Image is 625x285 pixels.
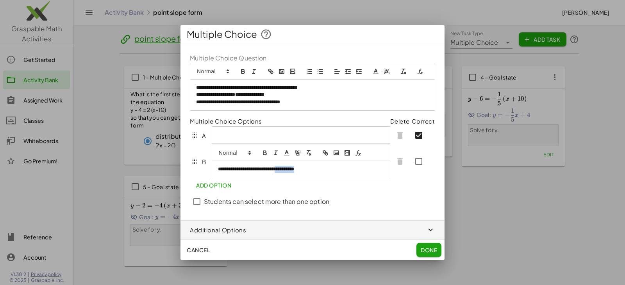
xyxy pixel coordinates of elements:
[398,67,409,76] button: clean
[303,148,314,158] button: clean
[196,182,231,189] span: Add Option
[259,148,270,158] button: bold
[199,158,209,165] span: B
[248,67,259,76] button: italic
[354,67,364,76] button: indent: +1
[190,178,237,192] button: Add Option
[187,246,210,253] span: Cancel
[204,192,329,211] label: Students can select more than one option
[343,67,354,76] button: indent: -1
[315,67,326,76] button: list: bullet
[331,148,342,158] button: image
[412,117,435,126] th: Correct
[421,246,437,253] span: Done
[237,67,248,76] button: bold
[187,28,257,41] span: Multiple Choice
[265,67,276,76] button: link
[416,243,441,257] button: Done
[287,67,298,76] button: video
[270,148,281,158] button: italic
[342,148,353,158] button: video
[184,243,213,257] button: Cancel
[276,67,287,76] button: image
[304,67,315,76] button: list: ordered
[353,148,364,158] button: formula
[190,53,267,63] label: Multiple Choice Question
[320,148,331,158] button: link
[415,67,426,76] button: formula
[390,117,412,126] th: Delete
[199,131,209,139] span: A
[180,221,445,239] button: Additional Options
[190,117,390,126] th: Multiple Choice Options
